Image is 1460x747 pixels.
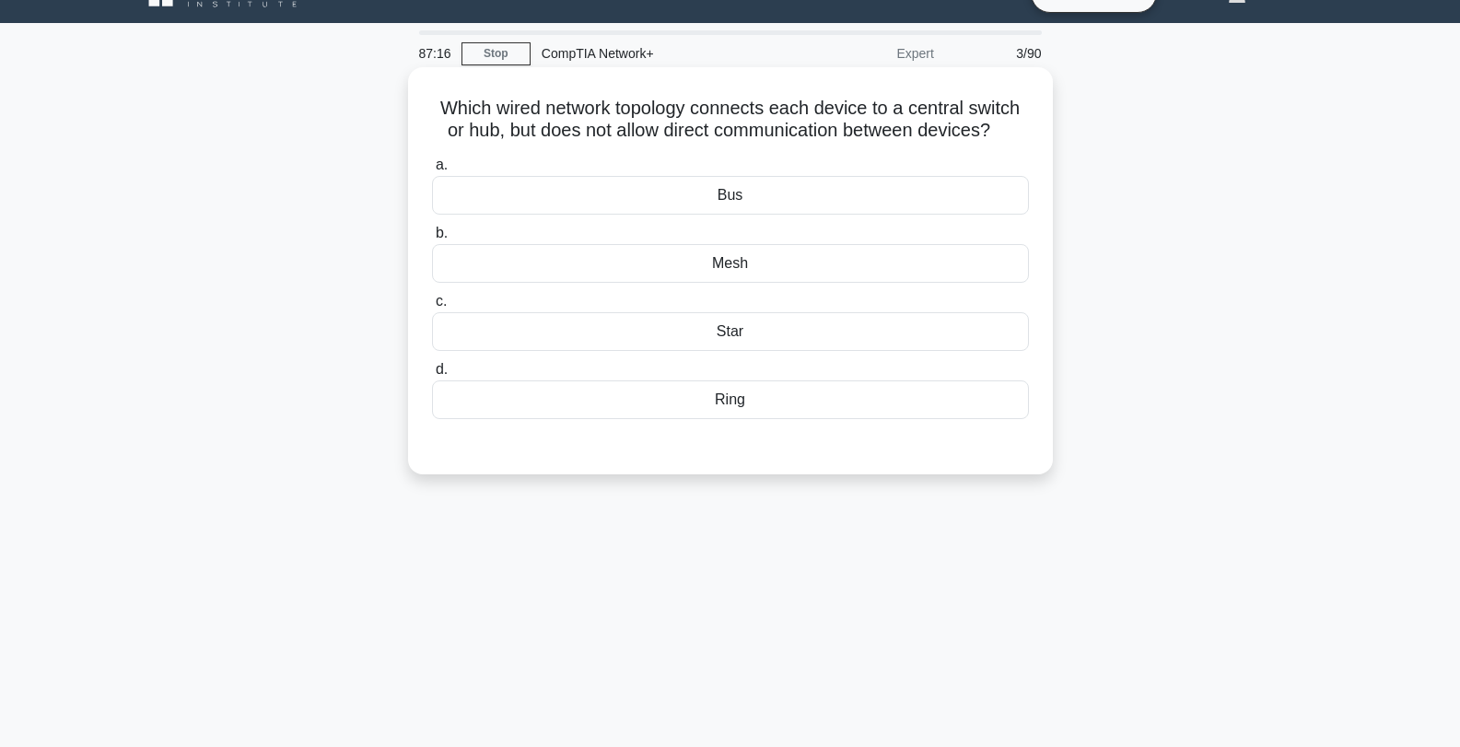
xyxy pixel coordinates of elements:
span: d. [436,361,448,377]
div: Ring [432,380,1029,419]
a: Stop [461,42,531,65]
div: Bus [432,176,1029,215]
div: 3/90 [945,35,1053,72]
div: Mesh [432,244,1029,283]
div: CompTIA Network+ [531,35,784,72]
div: Star [432,312,1029,351]
div: Expert [784,35,945,72]
span: a. [436,157,448,172]
span: c. [436,293,447,309]
div: 87:16 [408,35,461,72]
h5: Which wired network topology connects each device to a central switch or hub, but does not allow ... [430,97,1031,143]
span: b. [436,225,448,240]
